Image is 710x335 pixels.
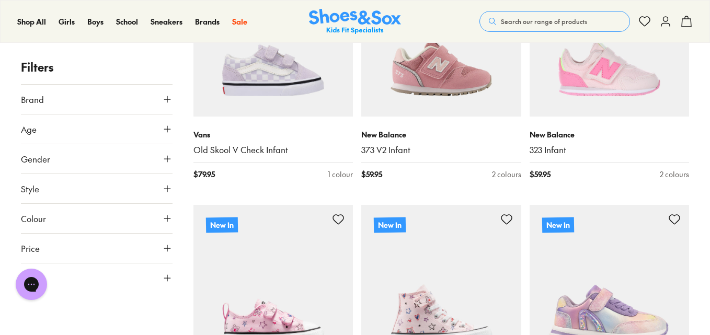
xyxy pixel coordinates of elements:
[193,144,353,156] a: Old Skool V Check Infant
[479,11,630,32] button: Search our range of products
[21,263,173,293] button: Size
[542,217,574,233] p: New In
[10,265,52,304] iframe: Gorgias live chat messenger
[660,169,689,180] div: 2 colours
[530,169,551,180] span: $ 59.95
[232,16,247,27] a: Sale
[193,169,215,180] span: $ 79.95
[530,144,690,156] a: 323 Infant
[21,123,37,135] span: Age
[17,16,46,27] a: Shop All
[193,129,353,140] p: Vans
[205,217,237,233] p: New In
[309,9,401,34] img: SNS_Logo_Responsive.svg
[374,217,406,233] p: New In
[21,182,39,195] span: Style
[151,16,182,27] a: Sneakers
[309,9,401,34] a: Shoes & Sox
[361,169,382,180] span: $ 59.95
[195,16,220,27] a: Brands
[21,234,173,263] button: Price
[116,16,138,27] a: School
[59,16,75,27] a: Girls
[21,59,173,76] p: Filters
[21,242,40,255] span: Price
[21,93,44,106] span: Brand
[21,144,173,174] button: Gender
[21,204,173,233] button: Colour
[530,129,690,140] p: New Balance
[361,129,521,140] p: New Balance
[328,169,353,180] div: 1 colour
[21,153,50,165] span: Gender
[87,16,104,27] a: Boys
[361,144,521,156] a: 373 V2 Infant
[21,114,173,144] button: Age
[492,169,521,180] div: 2 colours
[21,212,46,225] span: Colour
[21,174,173,203] button: Style
[501,17,587,26] span: Search our range of products
[21,85,173,114] button: Brand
